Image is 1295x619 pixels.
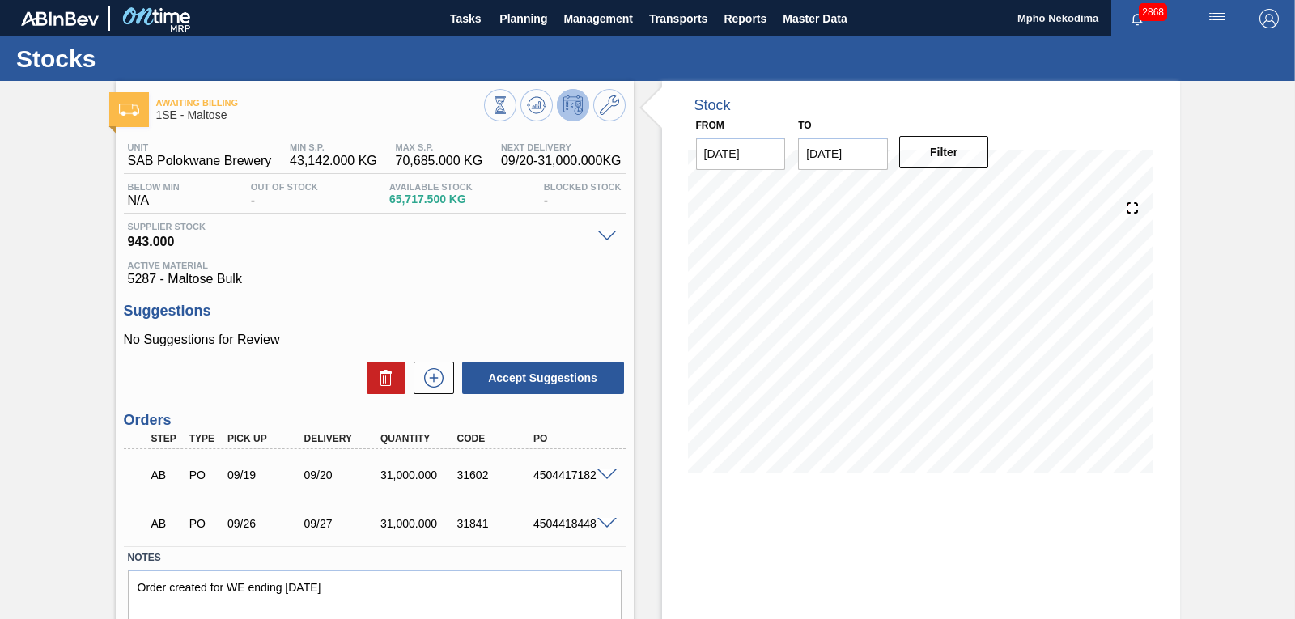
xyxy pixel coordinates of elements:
span: Tasks [448,9,483,28]
label: From [696,120,724,131]
span: 943.000 [128,231,589,248]
div: 31,000.000 [376,468,461,481]
button: Filter [899,136,989,168]
div: Type [185,433,224,444]
label: to [798,120,811,131]
div: Quantity [376,433,461,444]
div: 4504417182 [529,468,614,481]
span: 1SE - Maltose [156,109,484,121]
h3: Suggestions [124,303,626,320]
div: 4504418448 [529,517,614,530]
span: Management [563,9,633,28]
h3: Orders [124,412,626,429]
span: Unit [128,142,272,152]
div: 09/19/2025 [223,468,308,481]
div: 09/20/2025 [300,468,384,481]
img: Logout [1259,9,1279,28]
div: Purchase order [185,517,224,530]
div: 31602 [453,468,537,481]
span: MAX S.P. [396,142,483,152]
span: SAB Polokwane Brewery [128,154,272,168]
img: Ícone [119,104,139,116]
button: Accept Suggestions [462,362,624,394]
span: Planning [499,9,547,28]
span: Awaiting Billing [156,98,484,108]
img: userActions [1208,9,1227,28]
input: mm/dd/yyyy [798,138,888,170]
h1: Stocks [16,49,304,68]
span: 65,717.500 KG [389,193,473,206]
div: Delete Suggestions [359,362,405,394]
label: Notes [128,546,622,570]
span: Below Min [128,182,180,192]
span: 43,142.000 KG [290,154,377,168]
span: Next Delivery [501,142,622,152]
span: 70,685.000 KG [396,154,483,168]
div: - [247,182,322,208]
span: Available Stock [389,182,473,192]
span: Active Material [128,261,622,270]
div: Pick up [223,433,308,444]
p: AB [151,468,182,481]
span: Out Of Stock [251,182,318,192]
div: 09/26/2025 [223,517,308,530]
div: Awaiting Billing [147,506,186,541]
span: 09/20 - 31,000.000 KG [501,154,622,168]
span: 2868 [1139,3,1167,21]
button: Update Chart [520,89,553,121]
button: Stocks Overview [484,89,516,121]
div: New suggestion [405,362,454,394]
div: N/A [124,182,184,208]
div: Step [147,433,186,444]
div: Purchase order [185,468,224,481]
div: Delivery [300,433,384,444]
p: No Suggestions for Review [124,333,626,347]
div: Stock [694,97,731,114]
input: mm/dd/yyyy [696,138,786,170]
span: Transports [649,9,707,28]
div: Code [453,433,537,444]
div: PO [529,433,614,444]
button: Deprogram Stock [557,89,589,121]
span: Supplier Stock [128,222,589,231]
img: TNhmsLtSVTkK8tSr43FrP2fwEKptu5GPRR3wAAAABJRU5ErkJggg== [21,11,99,26]
button: Notifications [1111,7,1163,30]
p: AB [151,517,182,530]
div: - [540,182,626,208]
div: Accept Suggestions [454,360,626,396]
div: 31841 [453,517,537,530]
span: 5287 - Maltose Bulk [128,272,622,286]
span: Master Data [783,9,847,28]
span: Reports [724,9,766,28]
div: Awaiting Billing [147,457,186,493]
span: MIN S.P. [290,142,377,152]
div: 31,000.000 [376,517,461,530]
button: Go to Master Data / General [593,89,626,121]
div: 09/27/2025 [300,517,384,530]
span: Blocked Stock [544,182,622,192]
